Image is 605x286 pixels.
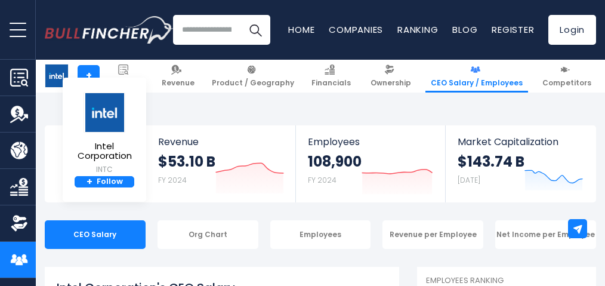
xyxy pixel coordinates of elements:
[75,176,134,188] a: +Follow
[371,78,411,88] span: Ownership
[308,175,337,185] small: FY 2024
[492,23,534,36] a: Register
[45,16,173,44] a: Go to homepage
[458,175,480,185] small: [DATE]
[458,152,524,171] strong: $143.74 B
[495,220,596,249] div: Net Income per Employee
[45,220,146,249] div: CEO Salary
[288,23,314,36] a: Home
[240,15,270,45] button: Search
[446,125,595,202] a: Market Capitalization $143.74 B [DATE]
[296,125,445,202] a: Employees 108,900 FY 2024
[311,78,351,88] span: Financials
[158,220,258,249] div: Org Chart
[308,136,433,147] span: Employees
[537,60,597,93] a: Competitors
[382,220,483,249] div: Revenue per Employee
[365,60,416,93] a: Ownership
[102,60,147,93] a: Overview
[270,220,371,249] div: Employees
[397,23,438,36] a: Ranking
[10,214,28,232] img: Ownership
[426,276,587,286] p: Employees Ranking
[308,152,362,171] strong: 108,900
[452,23,477,36] a: Blog
[431,78,523,88] span: CEO Salary / Employees
[206,60,300,93] a: Product / Geography
[45,64,68,87] img: INTC logo
[212,78,294,88] span: Product / Geography
[458,136,583,147] span: Market Capitalization
[69,92,140,176] a: Intel Corporation INTC
[162,78,195,88] span: Revenue
[329,23,383,36] a: Companies
[69,142,140,161] span: Intel Corporation
[306,60,356,93] a: Financials
[548,15,596,45] a: Login
[158,175,187,185] small: FY 2024
[78,65,100,87] a: +
[158,152,215,171] strong: $53.10 B
[69,164,140,175] small: INTC
[146,125,296,202] a: Revenue $53.10 B FY 2024
[542,78,591,88] span: Competitors
[156,60,200,93] a: Revenue
[425,60,528,93] a: CEO Salary / Employees
[84,93,125,133] img: INTC logo
[45,16,174,44] img: Bullfincher logo
[87,177,92,187] strong: +
[158,136,284,147] span: Revenue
